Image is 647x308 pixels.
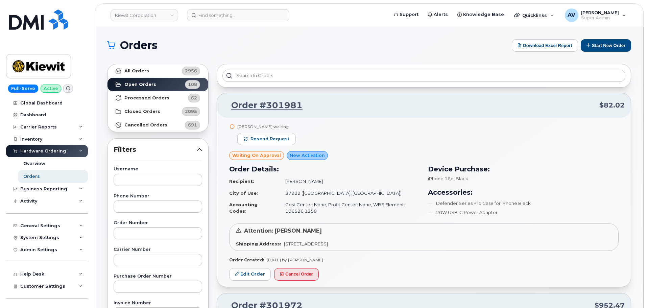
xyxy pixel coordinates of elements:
td: Cost Center: None, Profit Center: None, WBS Element: 106526.1258 [279,199,420,217]
input: Search in orders [222,70,625,82]
a: Open Orders108 [107,78,208,91]
div: [PERSON_NAME] waiting [237,124,296,129]
span: Orders [120,40,158,50]
span: [STREET_ADDRESS] [284,241,328,246]
span: Resend request [250,136,289,142]
a: Edit Order [229,268,271,281]
button: Resend request [237,133,296,145]
h3: Accessories: [428,187,619,197]
td: 37932 ([GEOGRAPHIC_DATA], [GEOGRAPHIC_DATA]) [279,187,420,199]
strong: Accounting Codes: [229,202,258,214]
a: Cancelled Orders691 [107,118,208,132]
span: 62 [191,95,197,101]
strong: Recipient: [229,179,254,184]
label: Carrier Number [114,247,202,252]
strong: Shipping Address: [236,241,281,246]
a: Closed Orders2095 [107,105,208,118]
label: Username [114,167,202,171]
label: Purchase Order Number [114,274,202,279]
button: Download Excel Report [512,39,578,52]
strong: City of Use: [229,190,258,196]
strong: Processed Orders [124,95,169,101]
button: Cancel Order [274,268,319,281]
strong: All Orders [124,68,149,74]
span: Attention: [PERSON_NAME] [244,228,322,234]
span: 691 [188,122,197,128]
span: Waiting On Approval [232,152,281,159]
a: Order #301981 [223,99,303,112]
strong: Open Orders [124,82,156,87]
span: 2095 [185,108,197,115]
span: , Black [454,176,468,181]
span: [DATE] by [PERSON_NAME] [267,257,323,262]
label: Order Number [114,221,202,225]
strong: Closed Orders [124,109,160,114]
li: Defender Series Pro Case for iPhone Black [428,200,619,207]
span: iPhone 16e [428,176,454,181]
label: Phone Number [114,194,202,198]
strong: Order Created: [229,257,264,262]
strong: Cancelled Orders [124,122,167,128]
span: 2956 [185,68,197,74]
span: Filters [114,145,197,155]
h3: Order Details: [229,164,420,174]
span: 108 [188,81,197,88]
button: Start New Order [581,39,631,52]
span: $82.02 [599,100,625,110]
iframe: Messenger Launcher [618,279,642,303]
a: All Orders2956 [107,64,208,78]
li: 20W USB-C Power Adapter [428,209,619,216]
h3: Device Purchase: [428,164,619,174]
span: New Activation [290,152,325,159]
td: [PERSON_NAME] [279,175,420,187]
a: Processed Orders62 [107,91,208,105]
label: Invoice Number [114,301,202,305]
